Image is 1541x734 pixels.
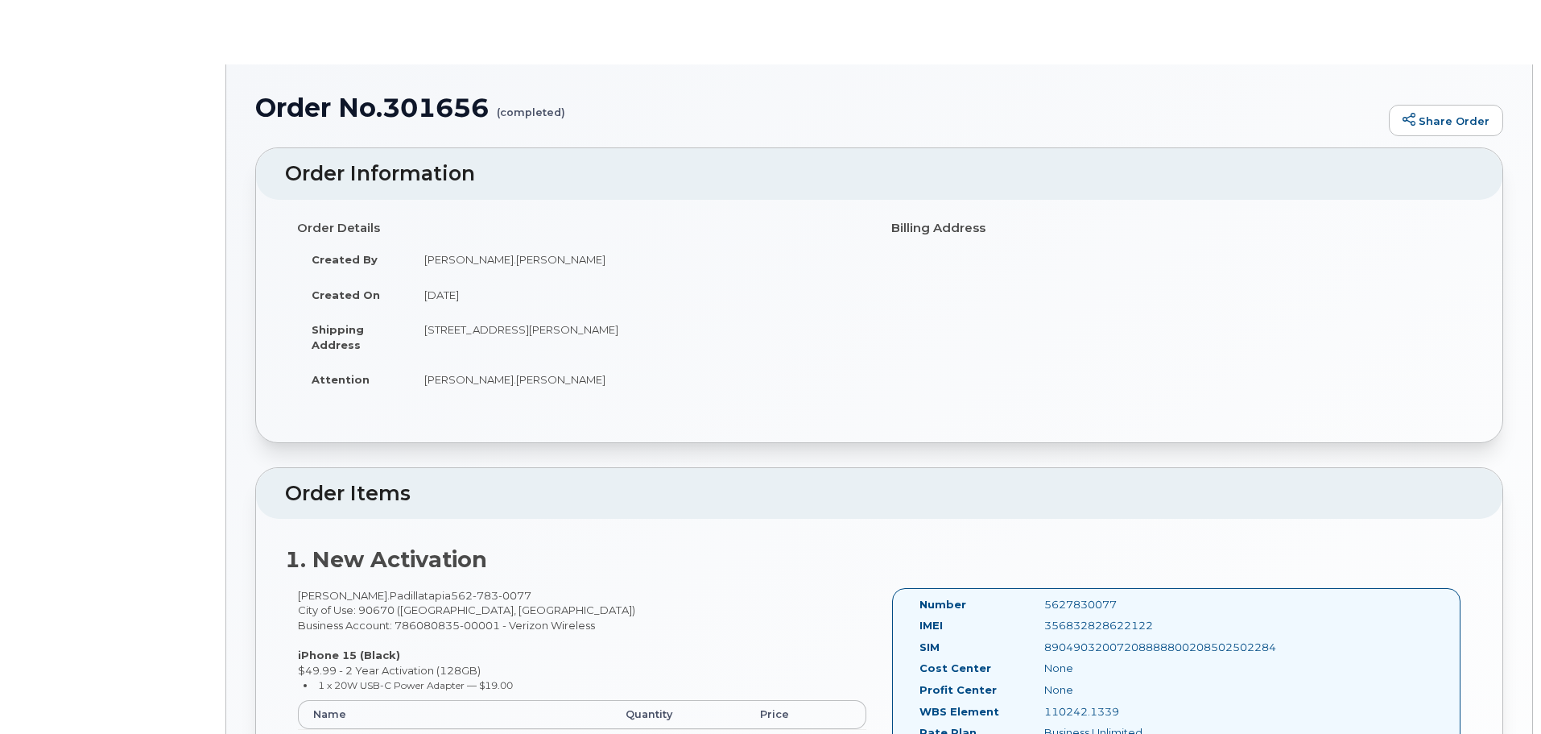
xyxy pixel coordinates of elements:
[1032,597,1208,612] div: 5627830077
[318,679,513,691] small: 1 x 20W USB-C Power Adapter — $19.00
[285,546,487,573] strong: 1. New Activation
[410,312,867,362] td: [STREET_ADDRESS][PERSON_NAME]
[312,323,364,351] strong: Shipping Address
[919,640,940,655] label: SIM
[312,373,370,386] strong: Attention
[498,589,531,602] span: 0077
[891,222,1461,235] h4: Billing Address
[1389,105,1503,137] a: Share Order
[451,589,531,602] span: 562
[919,597,966,612] label: Number
[1032,704,1208,719] div: 110242.1339
[410,242,867,277] td: [PERSON_NAME].[PERSON_NAME]
[298,649,400,661] strong: iPhone 15 (Black)
[1032,618,1208,633] div: 356832828622122
[410,277,867,313] td: [DATE]
[410,362,867,397] td: [PERSON_NAME].[PERSON_NAME]
[255,93,1381,122] h1: Order No.301656
[312,253,378,266] strong: Created By
[1032,640,1208,655] div: 89049032007208888800208502502284
[746,700,866,729] th: Price
[1032,661,1208,676] div: None
[312,288,380,301] strong: Created On
[919,618,943,633] label: IMEI
[285,163,1473,185] h2: Order Information
[297,222,867,235] h4: Order Details
[1032,682,1208,698] div: None
[611,700,746,729] th: Quantity
[919,682,997,698] label: Profit Center
[919,661,991,676] label: Cost Center
[285,483,1473,505] h2: Order Items
[473,589,498,602] span: 783
[919,704,999,719] label: WBS Element
[497,93,565,118] small: (completed)
[298,700,611,729] th: Name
